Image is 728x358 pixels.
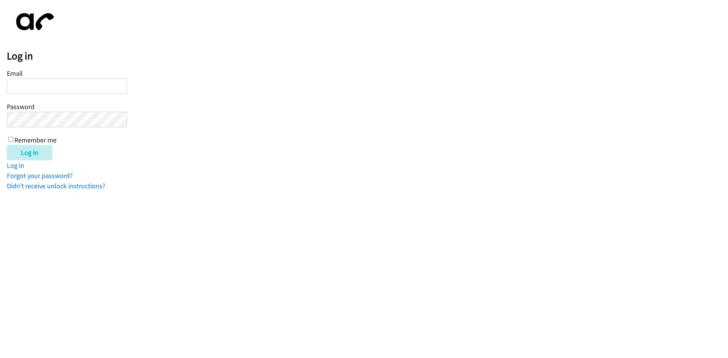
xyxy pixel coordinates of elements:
[7,50,728,63] h2: Log in
[7,161,24,170] a: Log in
[7,181,105,190] a: Didn't receive unlock instructions?
[7,171,73,180] a: Forgot your password?
[14,136,56,144] label: Remember me
[7,69,23,78] label: Email
[7,145,52,160] input: Log in
[7,7,60,37] img: aphone-8a226864a2ddd6a5e75d1ebefc011f4aa8f32683c2d82f3fb0802fe031f96514.svg
[7,102,35,111] label: Password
